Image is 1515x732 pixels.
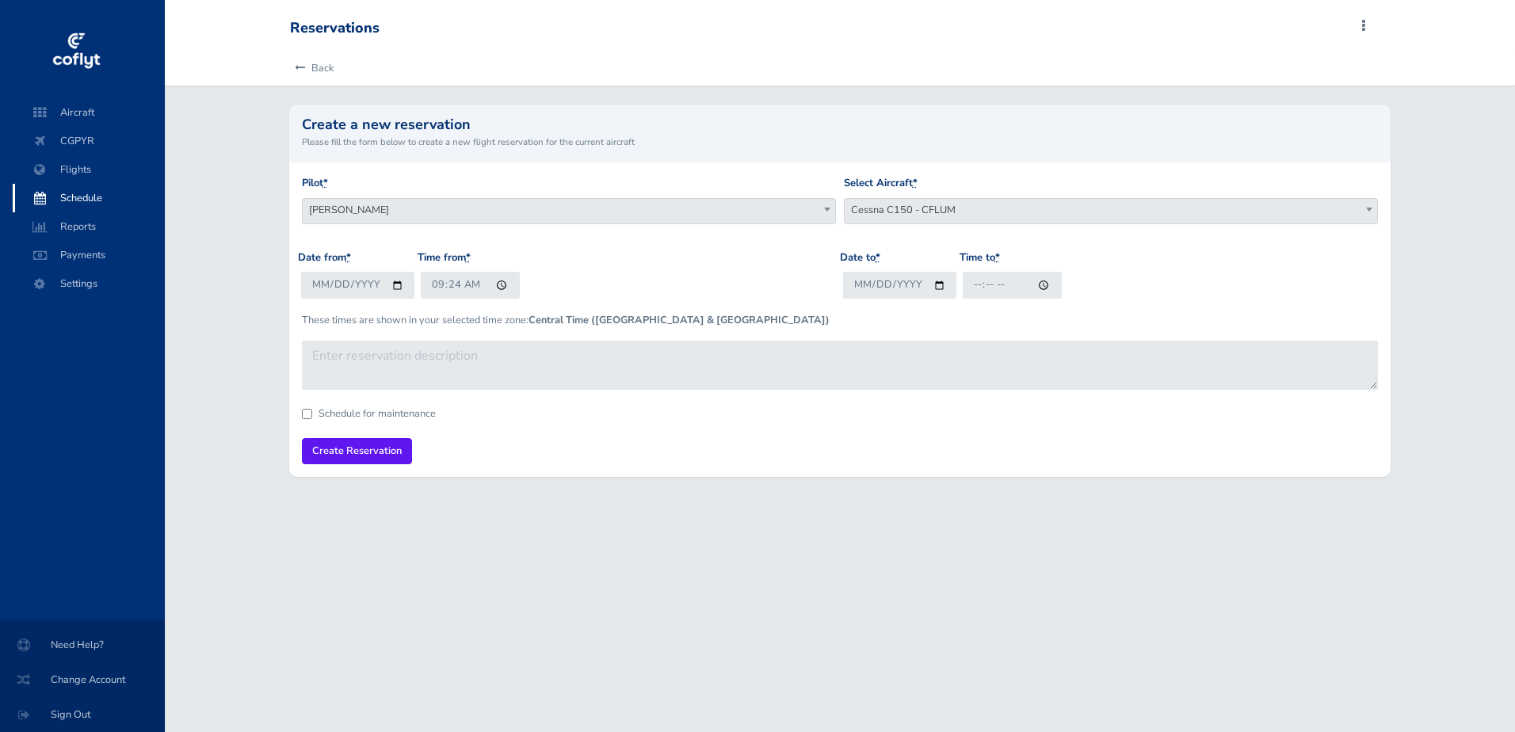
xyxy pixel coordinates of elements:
[302,198,836,224] span: John Krueger
[303,199,835,221] span: John Krueger
[845,199,1377,221] span: Cessna C150 - CFLUM
[302,117,1378,132] h2: Create a new reservation
[466,250,471,265] abbr: required
[960,250,1000,266] label: Time to
[29,241,149,269] span: Payments
[840,250,880,266] label: Date to
[302,438,412,464] input: Create Reservation
[29,127,149,155] span: CGPYR
[302,175,328,192] label: Pilot
[298,250,351,266] label: Date from
[19,665,146,694] span: Change Account
[290,20,380,37] div: Reservations
[29,98,149,127] span: Aircraft
[302,135,1378,149] small: Please fill the form below to create a new flight reservation for the current aircraft
[529,313,830,327] b: Central Time ([GEOGRAPHIC_DATA] & [GEOGRAPHIC_DATA])
[29,155,149,184] span: Flights
[844,198,1378,224] span: Cessna C150 - CFLUM
[29,184,149,212] span: Schedule
[876,250,880,265] abbr: required
[19,631,146,659] span: Need Help?
[19,700,146,729] span: Sign Out
[913,176,918,190] abbr: required
[418,250,471,266] label: Time from
[323,176,328,190] abbr: required
[290,51,334,86] a: Back
[346,250,351,265] abbr: required
[995,250,1000,265] abbr: required
[844,175,918,192] label: Select Aircraft
[50,28,102,75] img: coflyt logo
[29,212,149,241] span: Reports
[302,312,1378,328] p: These times are shown in your selected time zone:
[29,269,149,298] span: Settings
[319,409,436,419] label: Schedule for maintenance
